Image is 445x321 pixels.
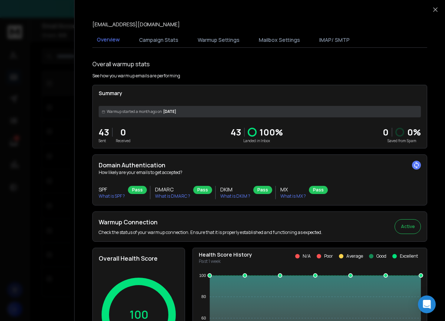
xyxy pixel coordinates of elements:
h1: Overall warmup stats [92,60,150,68]
p: N/A [303,253,311,259]
div: Open Intercom Messenger [418,295,436,313]
p: Health Score History [199,251,252,258]
p: What is MX ? [280,193,306,199]
span: Warmup started a month ago on [107,109,162,114]
button: Warmup Settings [193,32,244,48]
div: Pass [253,186,272,194]
h2: Domain Authentication [99,161,421,170]
p: Summary [99,90,421,97]
p: Poor [324,253,333,259]
button: Active [395,219,421,234]
button: Mailbox Settings [254,32,304,48]
p: Past 1 week [199,258,252,264]
button: IMAP/ SMTP [315,32,354,48]
div: Pass [128,186,147,194]
tspan: 80 [201,294,206,299]
strong: 0 [383,126,389,138]
p: How likely are your emails to get accepted? [99,170,421,175]
p: Excellent [400,253,418,259]
div: [DATE] [99,106,421,117]
h3: DKIM [220,186,250,193]
h3: DMARC [155,186,190,193]
p: What is DKIM ? [220,193,250,199]
p: 43 [99,126,109,138]
div: Pass [309,186,328,194]
h3: MX [280,186,306,193]
p: Received [116,138,131,144]
button: Campaign Stats [135,32,183,48]
p: Check the status of your warmup connection. Ensure that it is properly established and functionin... [99,230,322,235]
p: Sent [99,138,109,144]
p: Landed in Inbox [231,138,283,144]
p: 100 % [260,126,283,138]
p: 0 [116,126,131,138]
p: What is SPF ? [99,193,125,199]
p: Good [376,253,386,259]
p: [EMAIL_ADDRESS][DOMAIN_NAME] [92,21,180,28]
div: Pass [193,186,212,194]
h2: Overall Health Score [99,254,179,263]
p: 0 % [407,126,421,138]
button: Overview [92,31,124,49]
p: Saved from Spam [383,138,421,144]
h3: SPF [99,186,125,193]
p: Average [346,253,363,259]
h2: Warmup Connection [99,218,322,227]
p: See how you warmup emails are performing [92,73,180,79]
p: What is DMARC ? [155,193,190,199]
tspan: 100 [199,273,206,278]
tspan: 60 [201,316,206,320]
p: 43 [231,126,241,138]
